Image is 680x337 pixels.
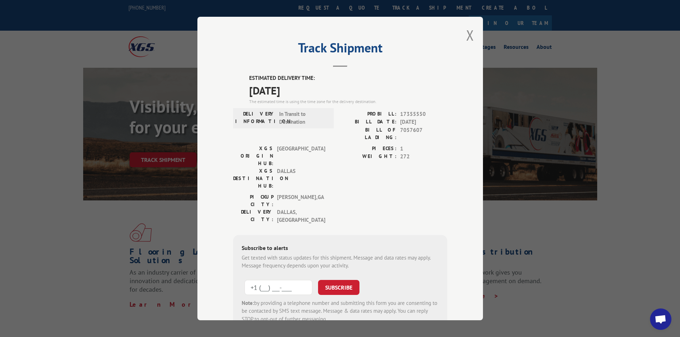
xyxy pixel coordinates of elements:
label: PROBILL: [340,110,397,118]
span: DALLAS [277,167,325,190]
label: PICKUP CITY: [233,193,273,208]
span: DALLAS , [GEOGRAPHIC_DATA] [277,208,325,224]
span: 1 [400,145,447,153]
label: XGS ORIGIN HUB: [233,145,273,167]
span: In Transit to Destination [279,110,327,126]
label: ESTIMATED DELIVERY TIME: [249,74,447,82]
span: [GEOGRAPHIC_DATA] [277,145,325,167]
div: Open chat [650,308,671,330]
label: XGS DESTINATION HUB: [233,167,273,190]
label: DELIVERY CITY: [233,208,273,224]
strong: Note: [242,300,254,306]
label: PIECES: [340,145,397,153]
button: Close modal [466,26,474,45]
button: SUBSCRIBE [318,280,359,295]
h2: Track Shipment [233,43,447,56]
label: BILL OF LADING: [340,126,397,141]
div: The estimated time is using the time zone for the delivery destination. [249,98,447,105]
div: Subscribe to alerts [242,244,439,254]
label: BILL DATE: [340,118,397,126]
span: [DATE] [400,118,447,126]
span: 17355550 [400,110,447,118]
span: [DATE] [249,82,447,98]
div: Get texted with status updates for this shipment. Message and data rates may apply. Message frequ... [242,254,439,270]
input: Phone Number [245,280,312,295]
label: DELIVERY INFORMATION: [235,110,276,126]
label: WEIGHT: [340,153,397,161]
span: [PERSON_NAME] , GA [277,193,325,208]
span: 7057607 [400,126,447,141]
div: by providing a telephone number and submitting this form you are consenting to be contacted by SM... [242,299,439,323]
span: 272 [400,153,447,161]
